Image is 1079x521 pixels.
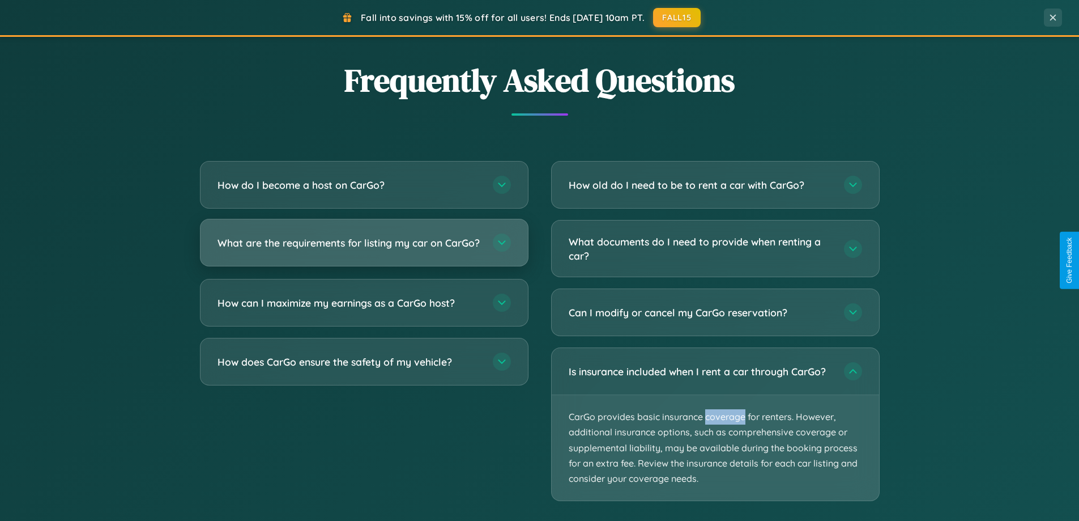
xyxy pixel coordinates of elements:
h3: Can I modify or cancel my CarGo reservation? [569,306,833,320]
h3: How old do I need to be to rent a car with CarGo? [569,178,833,192]
div: Give Feedback [1065,238,1073,283]
h2: Frequently Asked Questions [200,58,880,102]
h3: Is insurance included when I rent a car through CarGo? [569,365,833,379]
p: CarGo provides basic insurance coverage for renters. However, additional insurance options, such ... [552,395,879,501]
h3: What documents do I need to provide when renting a car? [569,235,833,262]
h3: What are the requirements for listing my car on CarGo? [217,236,481,250]
h3: How can I maximize my earnings as a CarGo host? [217,296,481,310]
span: Fall into savings with 15% off for all users! Ends [DATE] 10am PT. [361,12,645,23]
h3: How does CarGo ensure the safety of my vehicle? [217,355,481,369]
button: FALL15 [653,8,701,27]
h3: How do I become a host on CarGo? [217,178,481,192]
